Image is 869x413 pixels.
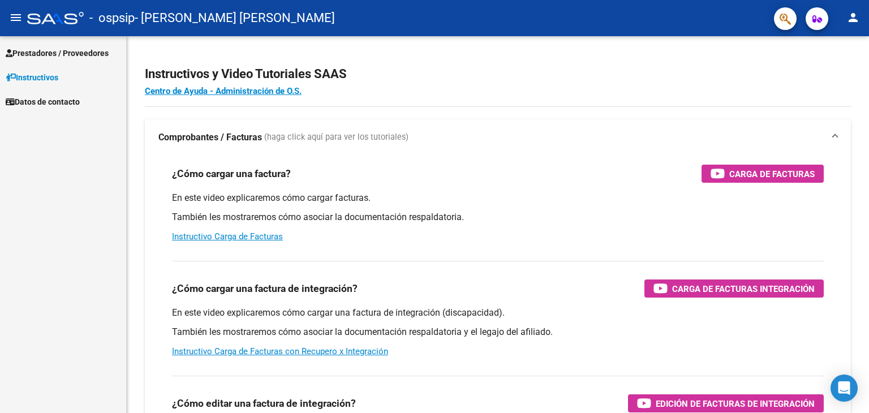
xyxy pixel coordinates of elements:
[628,394,824,412] button: Edición de Facturas de integración
[145,119,851,156] mat-expansion-panel-header: Comprobantes / Facturas (haga click aquí para ver los tutoriales)
[6,47,109,59] span: Prestadores / Proveedores
[6,96,80,108] span: Datos de contacto
[6,71,58,84] span: Instructivos
[9,11,23,24] mat-icon: menu
[135,6,335,31] span: - [PERSON_NAME] [PERSON_NAME]
[644,279,824,298] button: Carga de Facturas Integración
[145,63,851,85] h2: Instructivos y Video Tutoriales SAAS
[172,326,824,338] p: También les mostraremos cómo asociar la documentación respaldatoria y el legajo del afiliado.
[172,395,356,411] h3: ¿Cómo editar una factura de integración?
[172,211,824,223] p: También les mostraremos cómo asociar la documentación respaldatoria.
[172,231,283,242] a: Instructivo Carga de Facturas
[172,307,824,319] p: En este video explicaremos cómo cargar una factura de integración (discapacidad).
[846,11,860,24] mat-icon: person
[158,131,262,144] strong: Comprobantes / Facturas
[172,166,291,182] h3: ¿Cómo cargar una factura?
[172,192,824,204] p: En este video explicaremos cómo cargar facturas.
[702,165,824,183] button: Carga de Facturas
[89,6,135,31] span: - ospsip
[729,167,815,181] span: Carga de Facturas
[145,86,302,96] a: Centro de Ayuda - Administración de O.S.
[831,375,858,402] div: Open Intercom Messenger
[264,131,408,144] span: (haga click aquí para ver los tutoriales)
[672,282,815,296] span: Carga de Facturas Integración
[172,281,358,296] h3: ¿Cómo cargar una factura de integración?
[656,397,815,411] span: Edición de Facturas de integración
[172,346,388,356] a: Instructivo Carga de Facturas con Recupero x Integración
